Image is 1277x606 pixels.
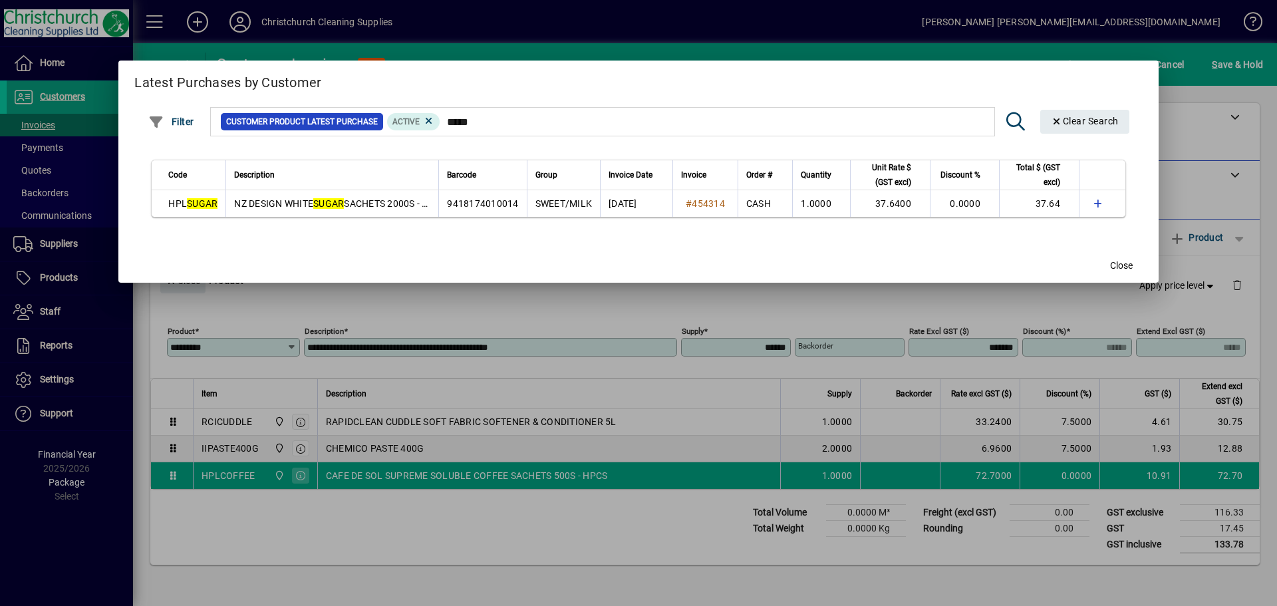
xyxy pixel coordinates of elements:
button: Close [1100,253,1143,277]
span: SWEET/MILK [535,198,593,209]
div: Total $ (GST excl) [1008,160,1072,190]
span: Close [1110,259,1133,273]
span: Code [168,168,187,182]
div: Order # [746,168,784,182]
span: # [686,198,692,209]
span: HPL [168,198,217,209]
span: Order # [746,168,772,182]
td: 37.64 [999,190,1079,217]
span: Description [234,168,275,182]
div: Invoice Date [609,168,664,182]
div: Invoice [681,168,730,182]
mat-chip: Product Activation Status: Active [387,113,440,130]
div: Quantity [801,168,843,182]
span: Discount % [940,168,980,182]
span: Customer Product Latest Purchase [226,115,378,128]
td: 1.0000 [792,190,850,217]
button: Clear [1040,110,1129,134]
span: Unit Rate $ (GST excl) [859,160,911,190]
div: Description [234,168,430,182]
em: SUGAR [313,198,344,209]
td: 37.6400 [850,190,930,217]
td: CASH [738,190,792,217]
td: 0.0000 [930,190,999,217]
a: #454314 [681,196,730,211]
span: 9418174010014 [447,198,518,209]
span: Invoice Date [609,168,652,182]
div: Barcode [447,168,518,182]
button: Filter [145,110,198,134]
td: [DATE] [600,190,672,217]
span: Barcode [447,168,476,182]
div: Group [535,168,593,182]
span: Quantity [801,168,831,182]
span: Invoice [681,168,706,182]
div: Discount % [938,168,992,182]
div: Unit Rate $ (GST excl) [859,160,923,190]
span: Filter [148,116,194,127]
h2: Latest Purchases by Customer [118,61,1159,99]
span: NZ DESIGN WHITE SACHETS 2000S - HPS [234,198,440,209]
em: SUGAR [187,198,217,209]
span: Clear Search [1051,116,1119,126]
span: Active [392,117,420,126]
span: Total $ (GST excl) [1008,160,1060,190]
div: Code [168,168,217,182]
span: 454314 [692,198,725,209]
span: Group [535,168,557,182]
